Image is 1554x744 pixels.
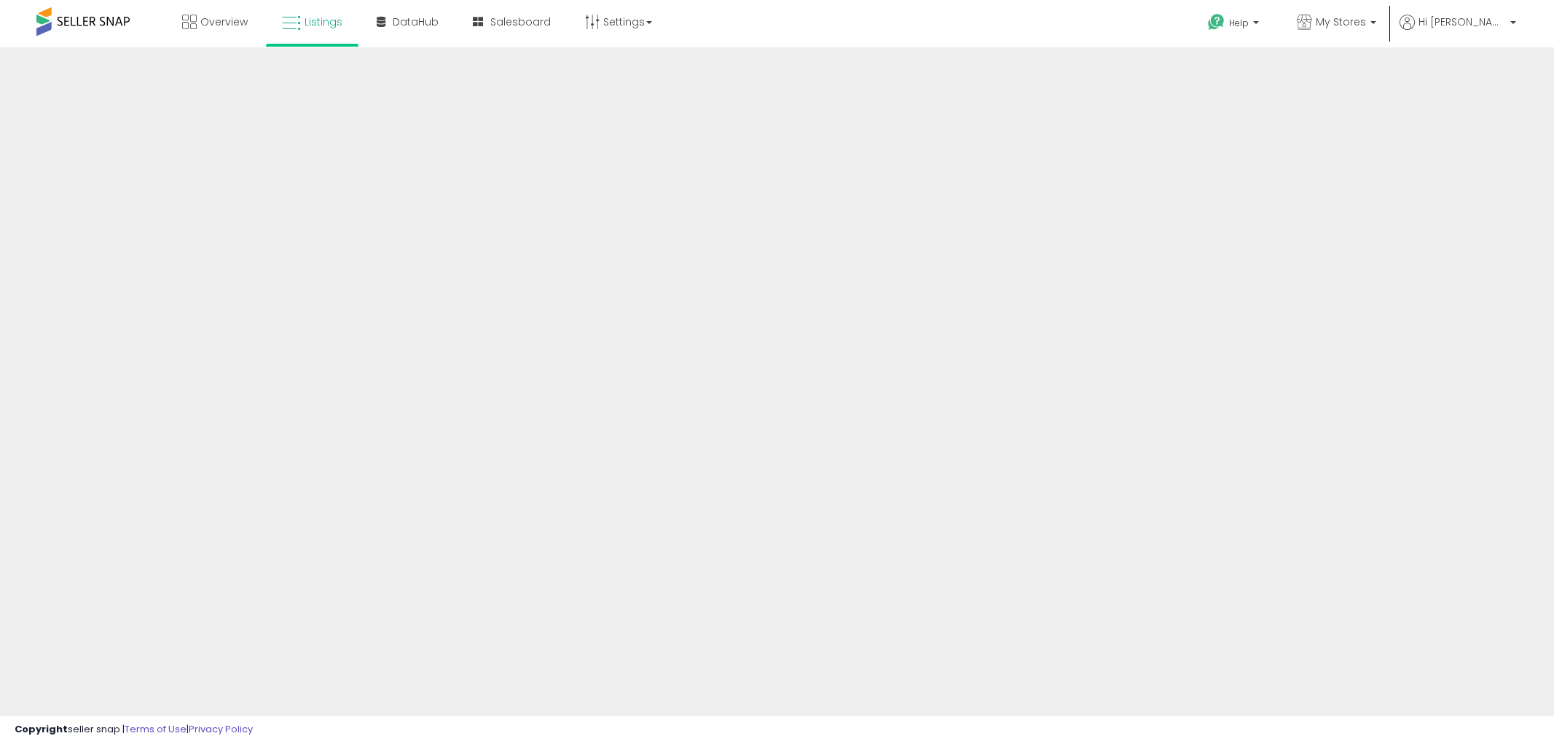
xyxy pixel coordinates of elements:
span: Salesboard [490,15,551,29]
span: Overview [200,15,248,29]
span: Listings [305,15,342,29]
span: DataHub [393,15,439,29]
a: Hi [PERSON_NAME] [1400,15,1516,47]
span: Help [1229,17,1249,29]
i: Get Help [1207,13,1225,31]
span: My Stores [1316,15,1366,29]
a: Help [1196,2,1274,47]
span: Hi [PERSON_NAME] [1418,15,1506,29]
